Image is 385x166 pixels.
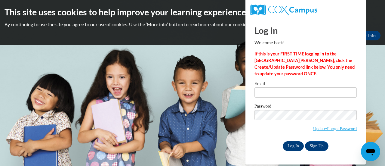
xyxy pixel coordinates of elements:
p: By continuing to use the site you agree to our use of cookies. Use the ‘More info’ button to read... [5,21,380,28]
a: More Info [352,31,380,40]
strong: If this is your FIRST TIME logging in to the [GEOGRAPHIC_DATA][PERSON_NAME], click the Create/Upd... [254,51,355,76]
a: Update/Forgot Password [313,126,357,131]
a: Sign Up [305,141,328,151]
img: COX Campus [250,5,317,15]
label: Password [254,104,357,110]
h1: Log In [254,24,357,36]
label: Email [254,81,357,87]
h2: This site uses cookies to help improve your learning experience. [5,6,380,18]
p: Welcome back! [254,39,357,46]
iframe: Button to launch messaging window [361,142,380,161]
input: Log In [283,141,304,151]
